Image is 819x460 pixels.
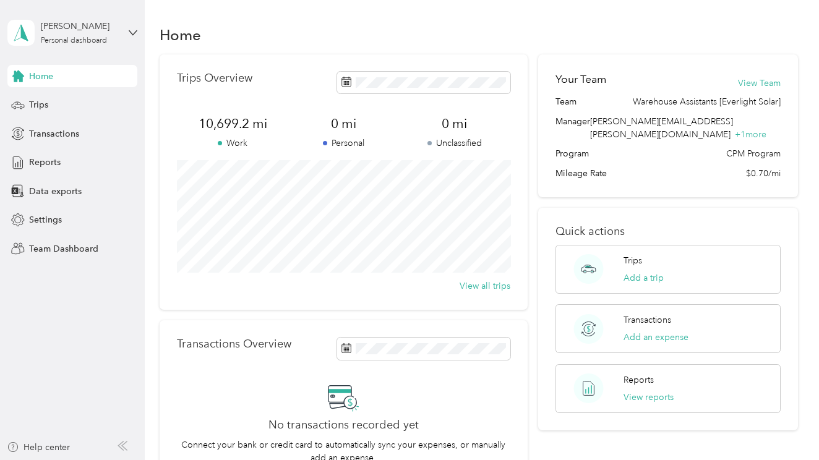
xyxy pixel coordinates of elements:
[288,137,399,150] p: Personal
[288,115,399,132] span: 0 mi
[624,331,688,344] button: Add an expense
[624,373,654,386] p: Reports
[624,313,671,326] p: Transactions
[177,72,252,85] p: Trips Overview
[555,72,606,87] h2: Your Team
[41,20,118,33] div: [PERSON_NAME]
[177,137,288,150] p: Work
[177,115,288,132] span: 10,699.2 mi
[633,95,781,108] span: Warehouse Assistants [Everlight Solar]
[399,137,510,150] p: Unclassified
[555,95,577,108] span: Team
[624,254,642,267] p: Trips
[29,185,82,198] span: Data exports
[29,70,53,83] span: Home
[590,116,733,140] span: [PERSON_NAME][EMAIL_ADDRESS][PERSON_NAME][DOMAIN_NAME]
[746,167,781,180] span: $0.70/mi
[160,28,201,41] h1: Home
[624,391,674,404] button: View reports
[555,167,607,180] span: Mileage Rate
[177,338,291,351] p: Transactions Overview
[29,242,98,255] span: Team Dashboard
[41,37,107,45] div: Personal dashboard
[7,441,70,454] button: Help center
[29,98,48,111] span: Trips
[735,129,766,140] span: + 1 more
[555,225,780,238] p: Quick actions
[29,213,62,226] span: Settings
[726,147,781,160] span: CPM Program
[460,279,510,292] button: View all trips
[555,115,590,141] span: Manager
[29,156,61,169] span: Reports
[268,419,419,432] h2: No transactions recorded yet
[738,77,781,90] button: View Team
[29,127,79,140] span: Transactions
[750,391,819,460] iframe: Everlance-gr Chat Button Frame
[624,271,664,284] button: Add a trip
[399,115,510,132] span: 0 mi
[555,147,589,160] span: Program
